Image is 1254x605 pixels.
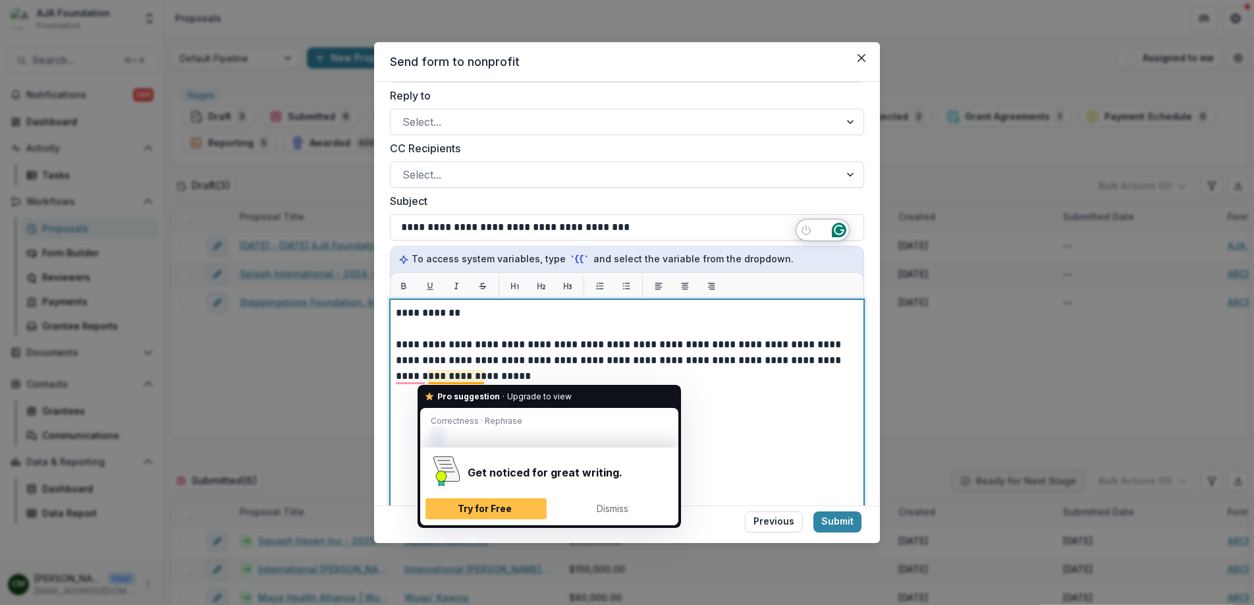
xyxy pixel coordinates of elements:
button: Align left [648,275,669,297]
button: Strikethrough [472,275,493,297]
button: Italic [446,275,467,297]
button: H1 [504,275,526,297]
button: Submit [813,511,861,533]
label: CC Recipients [390,140,856,156]
label: Subject [390,193,856,209]
button: Close [851,47,872,69]
label: Reply to [390,88,856,103]
code: `{{` [568,252,591,266]
button: Underline [420,275,441,297]
button: Bold [393,275,414,297]
p: To access system variables, type and select the variable from the dropdown. [398,252,856,266]
header: Send form to nonprofit [374,42,880,82]
button: List [589,275,611,297]
button: Align center [674,275,695,297]
button: Align right [701,275,722,297]
button: Previous [745,511,803,533]
button: List [616,275,637,297]
button: H2 [531,275,552,297]
div: To enrich screen reader interactions, please activate Accessibility in Grammarly extension settings [401,215,853,240]
button: H3 [557,275,578,297]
